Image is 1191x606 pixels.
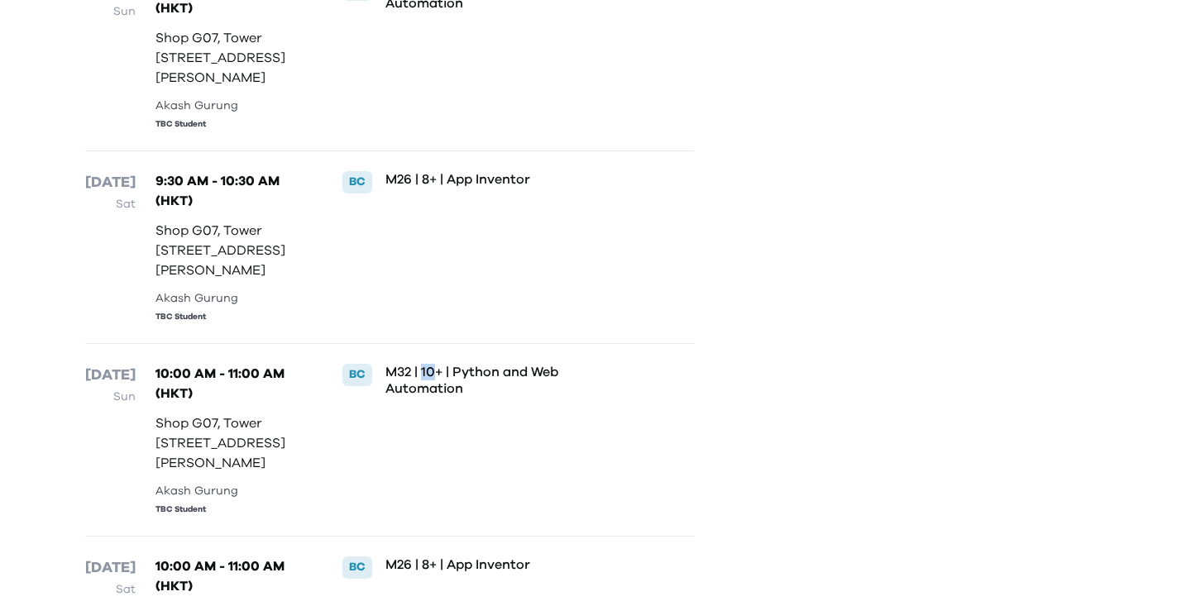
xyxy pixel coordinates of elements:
[155,118,308,131] div: TBC Student
[155,171,308,211] p: 9:30 AM - 10:30 AM (HKT)
[342,364,372,385] div: BC
[385,556,639,573] p: M26 | 8+ | App Inventor
[385,171,639,188] p: M26 | 8+ | App Inventor
[155,311,308,323] div: TBC Student
[155,413,308,473] p: Shop G07, Tower [STREET_ADDRESS][PERSON_NAME]
[342,556,372,578] div: BC
[155,28,308,88] p: Shop G07, Tower [STREET_ADDRESS][PERSON_NAME]
[385,364,639,397] p: M32 | 10+ | Python and Web Automation
[85,387,136,407] p: Sun
[85,171,136,194] p: [DATE]
[155,290,308,308] div: Akash Gurung
[85,364,136,387] p: [DATE]
[342,171,372,193] div: BC
[155,503,308,516] div: TBC Student
[155,221,308,280] p: Shop G07, Tower [STREET_ADDRESS][PERSON_NAME]
[155,98,308,115] div: Akash Gurung
[155,483,308,500] div: Akash Gurung
[155,556,308,596] p: 10:00 AM - 11:00 AM (HKT)
[85,2,136,21] p: Sun
[85,556,136,580] p: [DATE]
[85,580,136,599] p: Sat
[85,194,136,214] p: Sat
[155,364,308,403] p: 10:00 AM - 11:00 AM (HKT)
